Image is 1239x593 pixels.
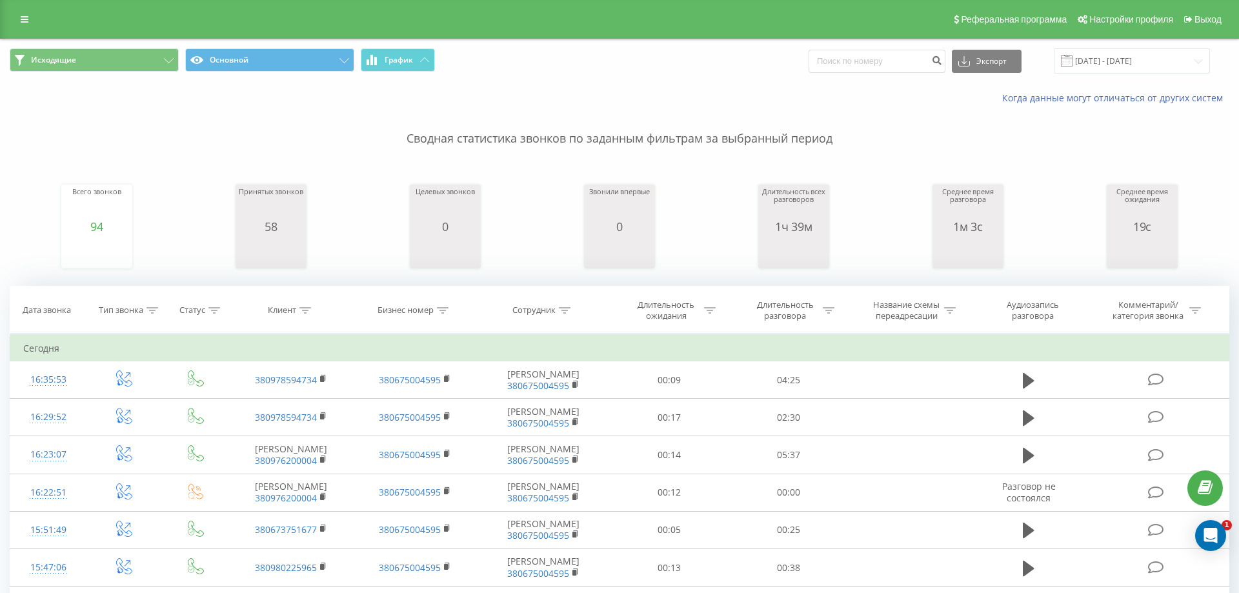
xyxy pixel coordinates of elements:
[379,523,441,536] a: 380675004595
[961,14,1067,25] span: Реферальная программа
[750,299,820,321] div: Длительность разговора
[507,379,569,392] a: 380675004595
[610,474,729,511] td: 00:12
[255,454,317,467] a: 380976200004
[10,336,1229,361] td: Сегодня
[229,436,353,474] td: [PERSON_NAME]
[936,188,1000,220] div: Среднее время разговора
[1089,14,1173,25] span: Настройки профиля
[632,299,701,321] div: Длительность ожидания
[31,55,76,65] span: Исходящие
[379,561,441,574] a: 380675004595
[507,529,569,541] a: 380675004595
[1002,480,1056,504] span: Разговор не состоялся
[589,188,649,220] div: Звонили впервые
[512,305,556,316] div: Сотрудник
[185,48,354,72] button: Основной
[809,50,945,73] input: Поиск по номеру
[255,374,317,386] a: 380978594734
[507,567,569,579] a: 380675004595
[1002,92,1229,104] a: Когда данные могут отличаться от других систем
[23,518,74,543] div: 15:51:49
[761,188,826,220] div: Длительность всех разговоров
[952,50,1022,73] button: Экспорт
[729,511,847,548] td: 00:25
[1111,299,1186,321] div: Комментарий/категория звонка
[23,367,74,392] div: 16:35:53
[476,549,610,587] td: [PERSON_NAME]
[729,474,847,511] td: 00:00
[255,411,317,423] a: 380978594734
[610,511,729,548] td: 00:05
[589,220,649,233] div: 0
[610,361,729,399] td: 00:09
[379,448,441,461] a: 380675004595
[23,405,74,430] div: 16:29:52
[476,511,610,548] td: [PERSON_NAME]
[99,305,143,316] div: Тип звонка
[507,417,569,429] a: 380675004595
[72,188,121,220] div: Всего звонков
[239,220,303,233] div: 58
[23,480,74,505] div: 16:22:51
[179,305,205,316] div: Статус
[379,411,441,423] a: 380675004595
[872,299,941,321] div: Название схемы переадресации
[255,561,317,574] a: 380980225965
[991,299,1075,321] div: Аудиозапись разговора
[23,442,74,467] div: 16:23:07
[23,305,71,316] div: Дата звонка
[72,220,121,233] div: 94
[229,474,353,511] td: [PERSON_NAME]
[379,486,441,498] a: 380675004595
[1110,220,1174,233] div: 19с
[255,492,317,504] a: 380976200004
[416,220,474,233] div: 0
[729,361,847,399] td: 04:25
[476,399,610,436] td: [PERSON_NAME]
[416,188,474,220] div: Целевых звонков
[268,305,296,316] div: Клиент
[379,374,441,386] a: 380675004595
[610,549,729,587] td: 00:13
[385,55,413,65] span: График
[476,474,610,511] td: [PERSON_NAME]
[1194,14,1222,25] span: Выход
[378,305,434,316] div: Бизнес номер
[729,549,847,587] td: 00:38
[255,523,317,536] a: 380673751677
[610,399,729,436] td: 00:17
[10,48,179,72] button: Исходящие
[476,361,610,399] td: [PERSON_NAME]
[729,399,847,436] td: 02:30
[10,105,1229,147] p: Сводная статистика звонков по заданным фильтрам за выбранный период
[1110,188,1174,220] div: Среднее время ожидания
[239,188,303,220] div: Принятых звонков
[729,436,847,474] td: 05:37
[507,454,569,467] a: 380675004595
[610,436,729,474] td: 00:14
[507,492,569,504] a: 380675004595
[1222,520,1232,530] span: 1
[761,220,826,233] div: 1ч 39м
[476,436,610,474] td: [PERSON_NAME]
[23,555,74,580] div: 15:47:06
[1195,520,1226,551] div: Open Intercom Messenger
[361,48,435,72] button: График
[936,220,1000,233] div: 1м 3с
